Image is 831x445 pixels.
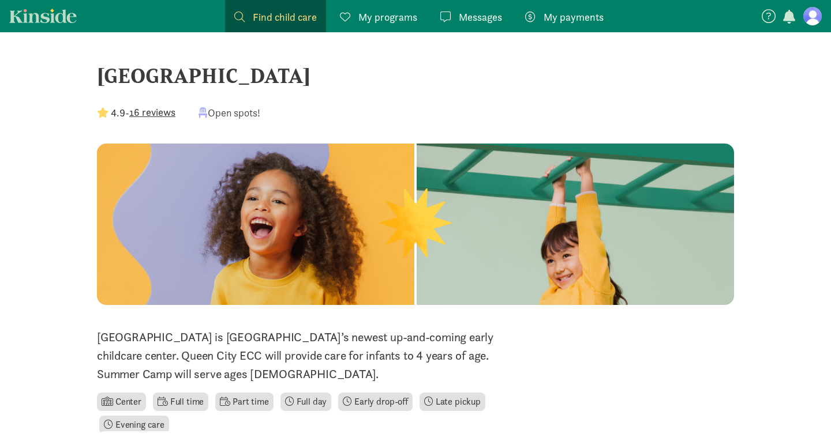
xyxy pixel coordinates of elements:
[111,106,125,119] strong: 4.9
[9,9,77,23] a: Kinside
[358,9,417,25] span: My programs
[253,9,317,25] span: Find child care
[544,9,604,25] span: My payments
[97,393,146,411] li: Center
[459,9,502,25] span: Messages
[215,393,273,411] li: Part time
[280,393,332,411] li: Full day
[97,60,734,91] div: [GEOGRAPHIC_DATA]
[199,105,260,120] div: Open spots!
[420,393,485,411] li: Late pickup
[153,393,208,411] li: Full time
[129,104,175,120] button: 16 reviews
[97,328,531,383] p: [GEOGRAPHIC_DATA] is [GEOGRAPHIC_DATA]’s newest up-and-coming early childcare center. Queen City ...
[338,393,413,411] li: Early drop-off
[99,416,169,434] li: Evening care
[97,105,175,120] div: -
